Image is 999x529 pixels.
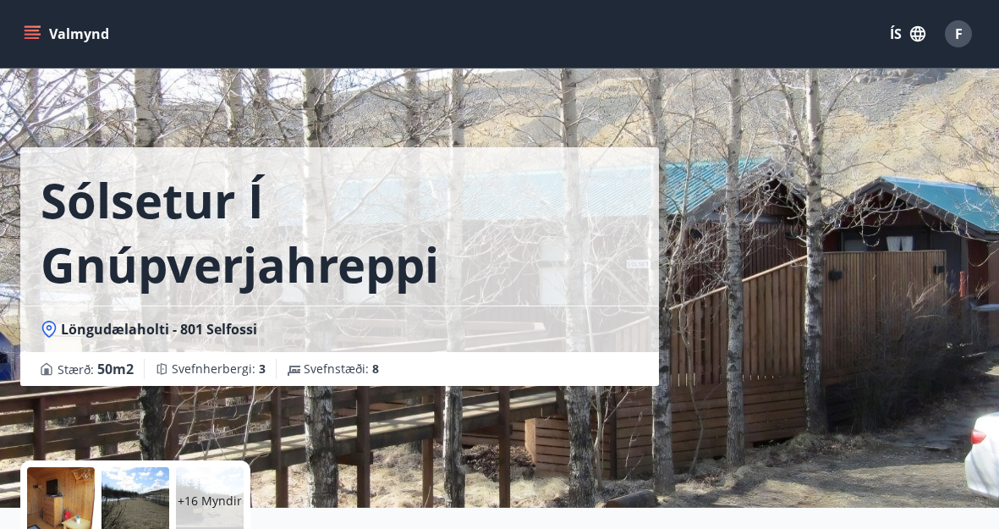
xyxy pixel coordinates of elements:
[259,361,266,377] span: 3
[372,361,379,377] span: 8
[304,361,379,377] span: Svefnstæði :
[178,493,242,510] p: +16 Myndir
[881,19,935,49] button: ÍS
[172,361,266,377] span: Svefnherbergi :
[58,359,134,379] span: Stærð :
[61,320,257,339] span: Löngudælaholti - 801 Selfossi
[97,360,134,378] span: 50 m2
[955,25,963,43] span: F
[41,168,639,296] h1: Sólsetur í Gnúpverjahreppi
[938,14,979,54] button: F
[20,19,116,49] button: menu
